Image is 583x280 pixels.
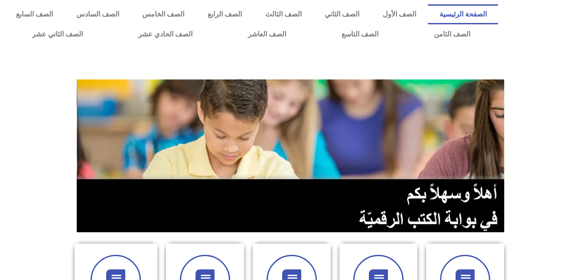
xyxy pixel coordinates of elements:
[220,24,314,44] a: الصف العاشر
[313,4,371,24] a: الصف الثاني
[428,4,498,24] a: الصفحة الرئيسية
[130,4,196,24] a: الصف الخامس
[111,24,220,44] a: الصف الحادي عشر
[406,24,498,44] a: الصف الثامن
[4,4,65,24] a: الصف السابع
[4,24,111,44] a: الصف الثاني عشر
[314,24,406,44] a: الصف التاسع
[371,4,428,24] a: الصف الأول
[254,4,313,24] a: الصف الثالث
[65,4,131,24] a: الصف السادس
[196,4,254,24] a: الصف الرابع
